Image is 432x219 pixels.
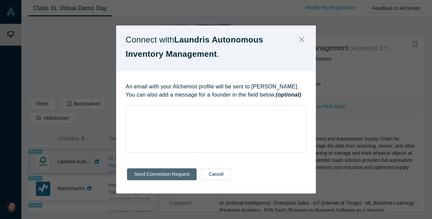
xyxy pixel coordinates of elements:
strong: Laundris Autonomous Inventory Management [126,35,263,58]
div: rdw-wrapper [126,105,306,153]
div: rdw-editor [130,107,302,115]
button: Cancel [201,168,231,180]
strong: (optional) [276,92,301,98]
button: Send Connection Request [127,168,197,180]
p: An email with your Alchemist profile will be sent to [PERSON_NAME]. You can also add a message fo... [126,83,306,99]
p: Connect with . [126,33,294,61]
button: Close [294,33,309,47]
